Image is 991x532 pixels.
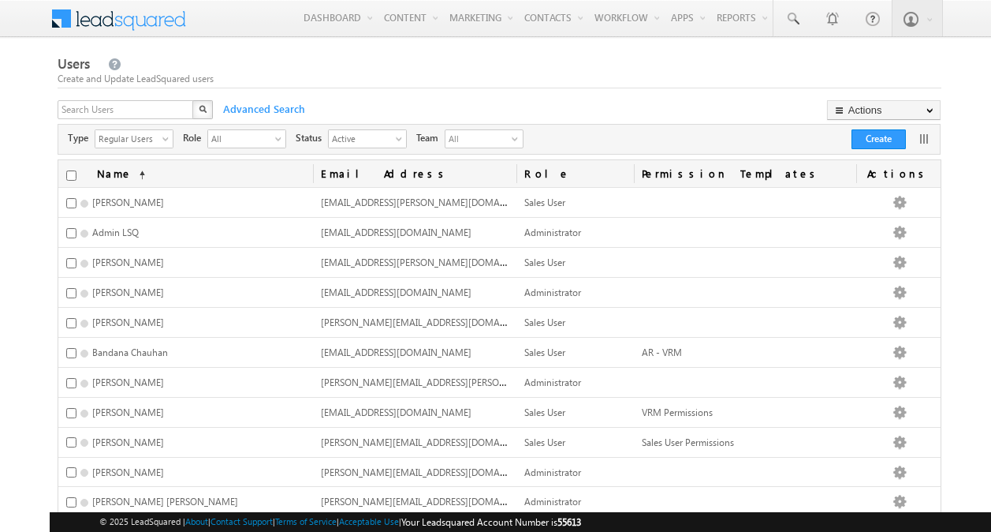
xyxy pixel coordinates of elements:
[557,516,581,528] span: 55613
[634,160,856,187] span: Permission Templates
[321,287,471,298] span: [EMAIL_ADDRESS][DOMAIN_NAME]
[92,436,164,448] span: [PERSON_NAME]
[92,227,139,238] span: Admin LSQ
[58,54,90,73] span: Users
[524,496,581,508] span: Administrator
[132,169,145,182] span: (sorted ascending)
[215,102,310,116] span: Advanced Search
[524,287,581,298] span: Administrator
[321,375,615,388] span: [PERSON_NAME][EMAIL_ADDRESS][PERSON_NAME][DOMAIN_NAME]
[524,347,565,358] span: Sales User
[89,160,153,187] a: Name
[851,129,906,149] button: Create
[208,130,273,146] span: All
[524,197,565,208] span: Sales User
[321,494,543,508] span: [PERSON_NAME][EMAIL_ADDRESS][DOMAIN_NAME]
[524,406,565,418] span: Sales User
[58,100,195,119] input: Search Users
[92,496,238,508] span: [PERSON_NAME] [PERSON_NAME]
[99,515,581,530] span: © 2025 LeadSquared | | | | |
[92,466,164,478] span: [PERSON_NAME]
[339,516,399,526] a: Acceptable Use
[92,347,168,358] span: Bandana Chauhan
[95,130,160,146] span: Regular Users
[321,406,471,418] span: [EMAIL_ADDRESS][DOMAIN_NAME]
[92,377,164,388] span: [PERSON_NAME]
[524,436,565,448] span: Sales User
[321,465,543,478] span: [PERSON_NAME][EMAIL_ADDRESS][DOMAIN_NAME]
[275,516,337,526] a: Terms of Service
[210,516,273,526] a: Contact Support
[296,131,328,145] span: Status
[92,197,164,208] span: [PERSON_NAME]
[516,160,634,187] a: Role
[321,347,471,358] span: [EMAIL_ADDRESS][DOMAIN_NAME]
[321,315,543,328] span: [PERSON_NAME][EMAIL_ADDRESS][DOMAIN_NAME]
[524,257,565,268] span: Sales User
[401,516,581,528] span: Your Leadsquared Account Number is
[642,436,734,448] span: Sales User Permissions
[68,131,95,145] span: Type
[162,134,175,143] span: select
[321,195,543,208] span: [EMAIL_ADDRESS][PERSON_NAME][DOMAIN_NAME]
[92,287,164,298] span: [PERSON_NAME]
[58,72,941,86] div: Create and Update LeadSquared users
[642,347,682,358] span: AR - VRM
[524,227,581,238] span: Administrator
[416,131,445,145] span: Team
[92,317,164,328] span: [PERSON_NAME]
[524,317,565,328] span: Sales User
[313,160,516,187] a: Email Address
[321,227,471,238] span: [EMAIL_ADDRESS][DOMAIN_NAME]
[642,406,713,418] span: VRM Permissions
[275,134,288,143] span: select
[856,160,941,187] span: Actions
[185,516,208,526] a: About
[92,257,164,268] span: [PERSON_NAME]
[183,131,207,145] span: Role
[329,130,393,146] span: Active
[827,100,941,120] button: Actions
[199,105,207,113] img: Search
[321,435,543,448] span: [PERSON_NAME][EMAIL_ADDRESS][DOMAIN_NAME]
[321,255,543,268] span: [EMAIL_ADDRESS][PERSON_NAME][DOMAIN_NAME]
[396,134,408,143] span: select
[524,466,581,478] span: Administrator
[92,406,164,418] span: [PERSON_NAME]
[445,130,509,148] span: All
[524,377,581,388] span: Administrator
